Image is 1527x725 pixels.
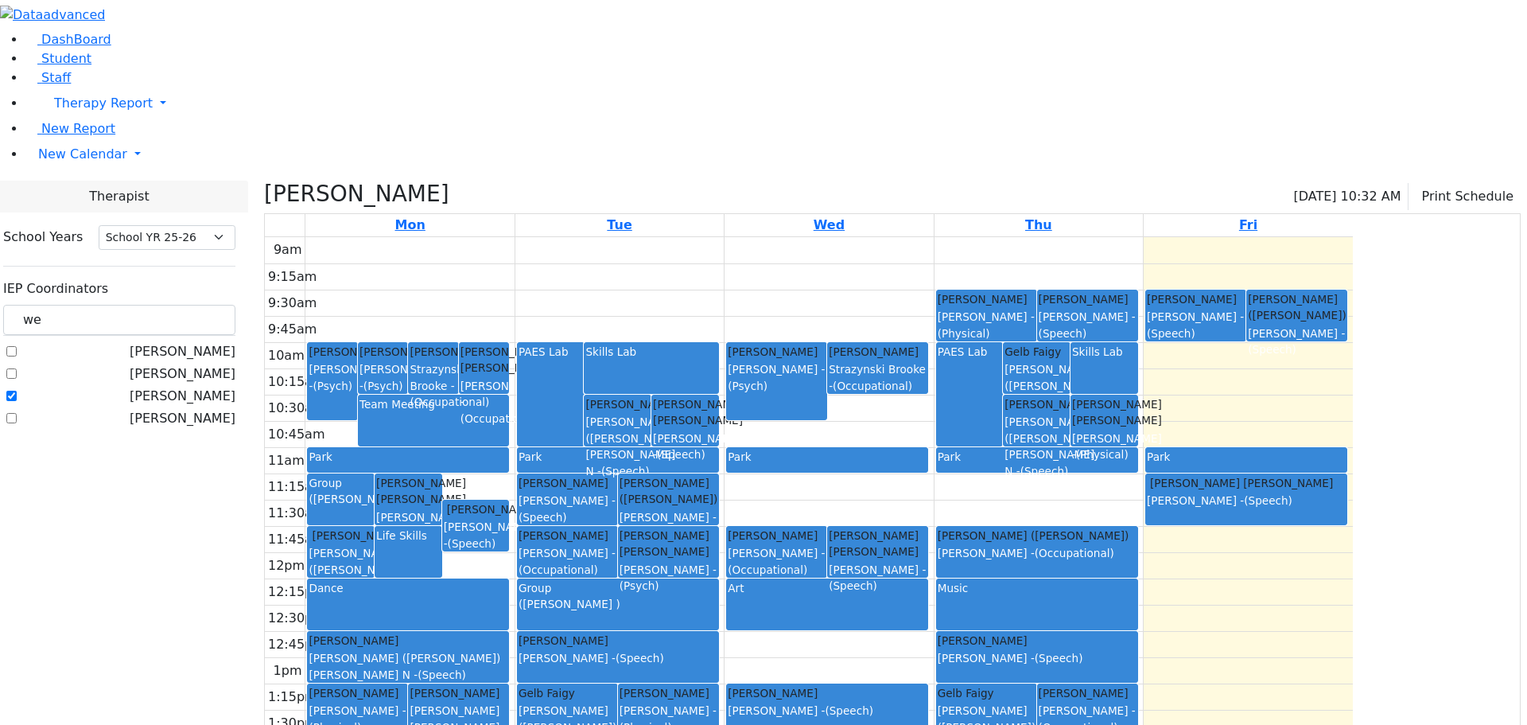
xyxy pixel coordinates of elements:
div: 12:45pm [265,635,328,654]
span: (Speech) [1248,343,1296,356]
span: (Speech) [829,579,877,592]
a: Student [25,51,91,66]
div: [PERSON_NAME] - [1147,309,1245,341]
span: (Speech) [1244,494,1292,507]
div: [PERSON_NAME] - [1072,431,1137,463]
div: [PERSON_NAME] - [728,545,826,578]
div: 10am [265,346,308,365]
div: [PERSON_NAME] [309,633,507,649]
div: 12:30pm [265,609,328,628]
span: (Physical) [938,327,990,340]
div: PAES Lab [519,344,583,360]
div: [PERSON_NAME] [PERSON_NAME] [620,528,717,560]
div: [PERSON_NAME] ([PERSON_NAME]) [PERSON_NAME] N - [585,414,650,479]
span: DashBoard [41,32,111,47]
div: [PERSON_NAME] - [309,361,356,394]
span: (Occupational) [519,563,598,576]
div: 9:30am [265,294,320,313]
span: New Report [41,121,115,136]
span: (Physical) [1076,448,1129,461]
span: (Speech) [519,511,567,524]
a: Staff [25,70,71,85]
div: [PERSON_NAME] [519,475,616,491]
div: [PERSON_NAME] [410,344,457,360]
div: [PERSON_NAME] [728,344,826,360]
span: (Psych) [363,380,403,392]
div: [PERSON_NAME] [1004,396,1069,412]
div: [PERSON_NAME] [PERSON_NAME] [1147,475,1346,491]
div: [PERSON_NAME] [309,685,406,701]
div: Gelb Faigy [1004,344,1069,360]
div: [PERSON_NAME] [PERSON_NAME] [653,396,717,429]
div: 12pm [265,556,308,575]
label: School Years [3,228,83,247]
div: 9:45am [265,320,320,339]
div: [PERSON_NAME] [829,344,927,360]
span: (Speech) [601,465,650,477]
a: Therapy Report [25,88,1527,119]
div: 11:15am [265,477,328,497]
div: 11:30am [265,504,328,523]
div: Group [519,580,717,596]
div: 1:15pm [265,688,321,707]
span: (Occupational) [1035,547,1114,559]
div: [PERSON_NAME] - [519,650,717,666]
span: New Calendar [38,146,127,162]
span: Therapist [89,187,149,206]
div: Park [728,449,927,465]
div: Park [1147,449,1346,465]
label: [PERSON_NAME] [130,409,235,428]
div: 10:15am [265,372,328,392]
div: [PERSON_NAME] [410,685,507,701]
input: Search [3,305,235,335]
div: [PERSON_NAME] - [938,650,1137,666]
label: [PERSON_NAME] [130,387,235,406]
span: Therapy Report [54,95,153,111]
div: [PERSON_NAME] [1147,291,1245,307]
div: [PERSON_NAME] ([PERSON_NAME]) [PERSON_NAME] N - [1004,414,1069,479]
a: September 9, 2025 [604,214,635,236]
div: [PERSON_NAME] [309,344,356,360]
div: Gelb Faigy [938,685,1035,701]
div: ([PERSON_NAME] ) [519,596,717,612]
div: [PERSON_NAME] - [519,493,616,525]
label: IEP Coordinators [3,279,108,298]
div: Skills Lab [1072,344,1137,360]
div: 10:30am [265,399,328,418]
span: (Speech) [418,668,466,681]
div: Park [519,449,717,465]
a: September 12, 2025 [1236,214,1261,236]
span: (Speech) [1020,465,1069,477]
div: [PERSON_NAME] ([PERSON_NAME]) [620,475,717,508]
div: Group [309,475,373,491]
div: [PERSON_NAME] [585,396,650,412]
div: [PERSON_NAME] [1039,291,1137,307]
span: (Psych) [620,579,659,592]
div: [PERSON_NAME] [519,528,616,544]
div: Skills Lab [585,344,717,360]
span: (Psych) [728,380,767,392]
div: [PERSON_NAME] [728,685,927,701]
div: [PERSON_NAME] [938,291,1035,307]
div: [PERSON_NAME] - [1147,493,1346,509]
div: [PERSON_NAME] [PERSON_NAME] [376,475,441,508]
div: [PERSON_NAME] - [376,509,441,542]
a: New Report [25,121,115,136]
div: Strazynski Brooke - [410,361,457,410]
a: September 10, 2025 [810,214,848,236]
div: ([PERSON_NAME]) [309,491,373,507]
div: [PERSON_NAME] ([PERSON_NAME]) [PERSON_NAME] N - [309,545,373,610]
div: [PERSON_NAME] ([PERSON_NAME]) [938,528,1137,544]
div: [PERSON_NAME] - [460,378,507,427]
div: [PERSON_NAME] - [728,703,927,719]
span: (Speech) [657,448,705,461]
div: PAES Lab [938,344,1002,360]
label: [PERSON_NAME] [130,342,235,361]
div: [PERSON_NAME] [PERSON_NAME] [1072,396,1137,429]
div: [PERSON_NAME] - [1039,309,1137,341]
div: Gelb Faigy [519,685,616,701]
span: (Speech) [1035,652,1083,665]
a: September 8, 2025 [392,214,429,236]
h3: [PERSON_NAME] [264,181,449,208]
div: [PERSON_NAME] - [519,545,616,578]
